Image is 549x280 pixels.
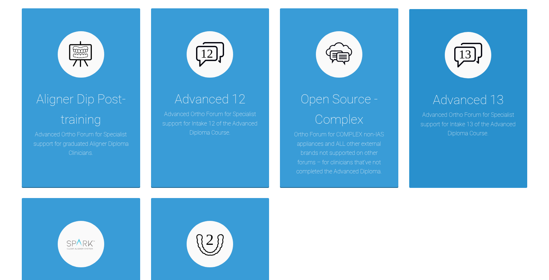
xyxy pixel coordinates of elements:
[420,110,517,138] p: Advanced Ortho Forum for Specialist support for Intake 13 of the Advanced Diploma Course.
[22,8,140,187] a: Aligner Dip Post-trainingAdvanced Ortho Forum for Specialist support for graduated Aligner Diplom...
[175,89,245,110] div: Advanced 12
[162,110,259,137] p: Advanced Ortho Forum for Specialist support for Intake 12 of the Advanced Diploma Course.
[67,41,95,69] img: aligner-diploma.90870aee.svg
[325,41,353,69] img: opensource.6e495855.svg
[433,90,504,110] div: Advanced 13
[454,43,482,67] img: advanced-13.47c9b60d.svg
[33,89,129,130] div: Aligner Dip Post-training
[291,130,387,176] p: Ortho Forum for COMPLEX non-IAS appliances and ALL other external brands not supported on other f...
[196,42,224,67] img: advanced-12.503f70cd.svg
[196,230,224,258] img: aligner-diploma-2.b6fe054d.svg
[151,8,269,187] a: Advanced 12Advanced Ortho Forum for Specialist support for Intake 12 of the Advanced Diploma Course.
[280,8,398,187] a: Open Source - ComplexOrtho Forum for COMPLEX non-IAS appliances and ALL other external brands not...
[409,8,528,187] a: Advanced 13Advanced Ortho Forum for Specialist support for Intake 13 of the Advanced Diploma Course.
[67,239,95,250] img: spark.ce82febc.svg
[291,89,387,130] div: Open Source - Complex
[33,130,129,158] p: Advanced Ortho Forum for Specialist support for graduated Aligner Diploma Clinicians.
